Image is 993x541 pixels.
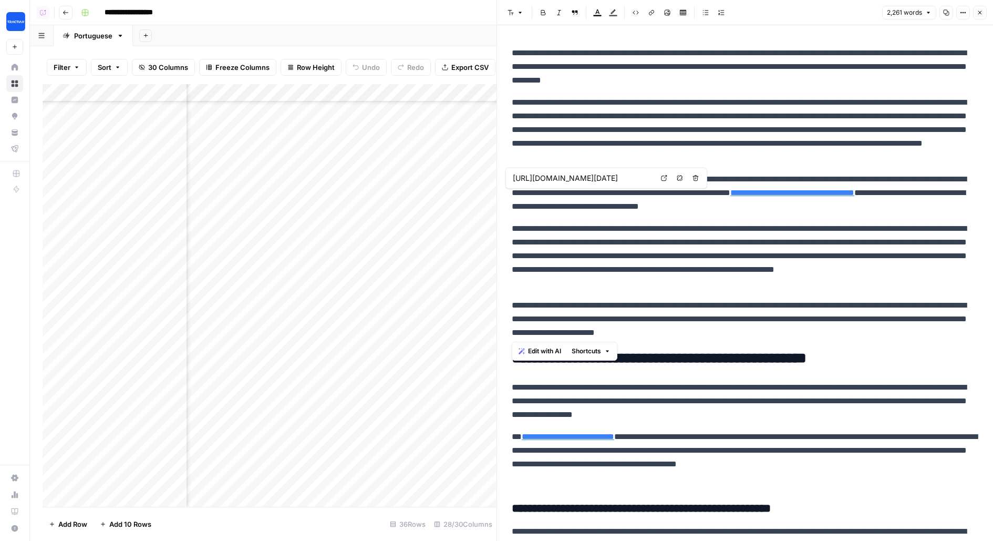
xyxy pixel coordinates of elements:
a: Portuguese [54,25,133,46]
button: Workspace: Tractian [6,8,23,35]
div: 36 Rows [386,516,430,533]
span: Freeze Columns [215,62,270,73]
a: Learning Hub [6,503,23,520]
span: Row Height [297,62,335,73]
button: 30 Columns [132,59,195,76]
span: Add Row [58,519,87,529]
button: Filter [47,59,87,76]
button: Export CSV [435,59,495,76]
button: Shortcuts [567,344,615,358]
div: 28/30 Columns [430,516,496,533]
div: Portuguese [74,30,112,41]
a: Settings [6,469,23,486]
button: Redo [391,59,431,76]
a: Usage [6,486,23,503]
button: Row Height [281,59,342,76]
img: Tractian Logo [6,12,25,31]
button: Sort [91,59,128,76]
button: Freeze Columns [199,59,276,76]
span: Add 10 Rows [109,519,151,529]
span: Shortcuts [572,346,601,356]
a: Browse [6,75,23,92]
span: 2,261 words [887,8,922,17]
a: Opportunities [6,108,23,125]
button: Add 10 Rows [94,516,158,533]
span: Sort [98,62,111,73]
button: Help + Support [6,520,23,537]
span: Undo [362,62,380,73]
span: Filter [54,62,70,73]
a: Your Data [6,124,23,141]
span: Export CSV [451,62,489,73]
button: 2,261 words [882,6,936,19]
span: Edit with AI [528,346,561,356]
a: Flightpath [6,140,23,157]
a: Insights [6,91,23,108]
span: 30 Columns [148,62,188,73]
button: Add Row [43,516,94,533]
button: Undo [346,59,387,76]
span: Redo [407,62,424,73]
a: Home [6,59,23,76]
button: Edit with AI [514,344,565,358]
